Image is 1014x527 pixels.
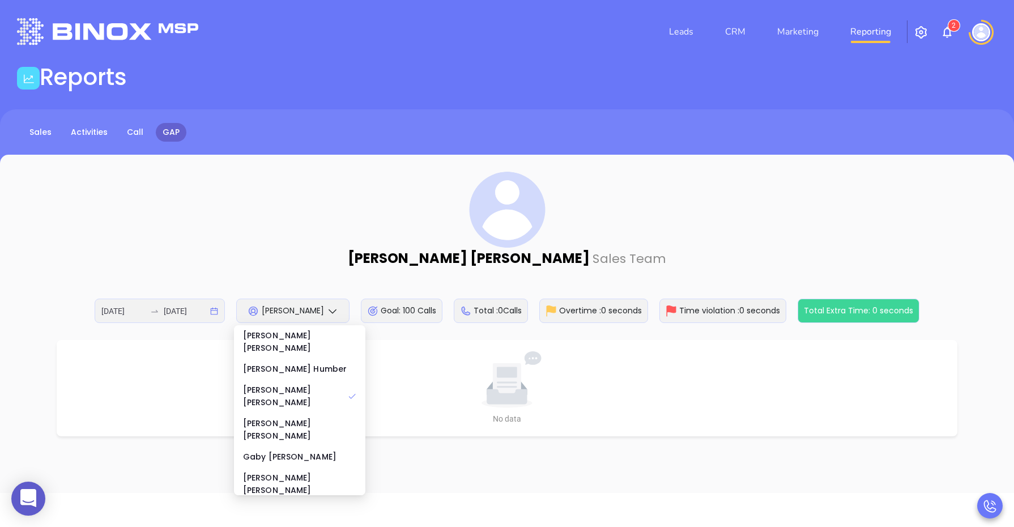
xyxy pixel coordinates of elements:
[539,299,648,323] div: Overtime : 0 seconds
[262,305,324,316] span: [PERSON_NAME]
[593,250,666,267] span: Sales Team
[243,417,356,442] div: [PERSON_NAME] [PERSON_NAME]
[798,299,919,323] div: Total Extra Time: 0 seconds
[150,307,159,316] span: swap-right
[243,329,356,354] div: [PERSON_NAME] [PERSON_NAME]
[17,18,198,45] img: logo
[773,20,823,43] a: Marketing
[64,123,114,142] a: Activities
[940,25,954,39] img: iconNotification
[101,305,146,317] input: Start date
[40,63,127,91] h1: Reports
[846,20,896,43] a: Reporting
[721,20,750,43] a: CRM
[73,413,941,425] div: No data
[948,20,960,31] sup: 2
[243,471,356,496] div: [PERSON_NAME] [PERSON_NAME]
[972,23,990,41] img: user
[546,305,557,317] img: Overtime
[469,172,546,248] img: svg%3e
[150,307,159,316] span: to
[664,20,698,43] a: Leads
[666,305,677,317] img: TimeViolation
[914,25,928,39] img: iconSetting
[952,22,956,29] span: 2
[243,450,356,463] div: Gaby [PERSON_NAME]
[120,123,150,142] a: Call
[23,123,58,142] a: Sales
[164,305,208,317] input: End date
[361,299,442,323] div: Goal: 100 Calls
[243,384,356,409] div: [PERSON_NAME] [PERSON_NAME]
[454,299,528,323] div: Total : 0 Calls
[348,248,667,254] p: [PERSON_NAME] [PERSON_NAME]
[659,299,786,323] div: Time violation : 0 seconds
[156,123,186,142] a: GAP
[243,363,356,375] div: [PERSON_NAME] Humber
